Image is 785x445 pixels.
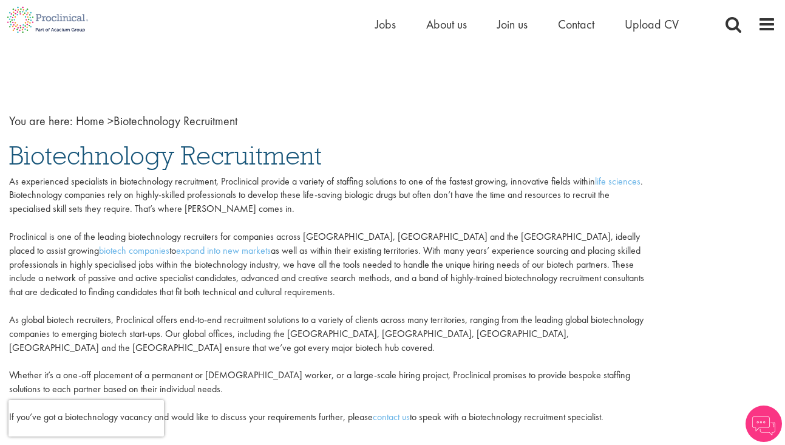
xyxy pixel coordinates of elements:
a: expand into new markets [176,244,271,257]
img: Chatbot [746,406,782,442]
span: Biotechnology Recruitment [9,139,322,172]
p: As experienced specialists in biotechnology recruitment, Proclinical provide a variety of staffin... [9,175,645,424]
a: Contact [558,16,594,32]
a: About us [426,16,467,32]
a: Join us [497,16,528,32]
span: Biotechnology Recruitment [76,113,237,129]
span: You are here: [9,113,73,129]
a: life sciences [595,175,641,188]
a: biotech companies [99,244,169,257]
iframe: reCAPTCHA [8,400,164,437]
a: breadcrumb link to Home [76,113,104,129]
a: Jobs [375,16,396,32]
a: Upload CV [625,16,679,32]
span: > [107,113,114,129]
a: contact us [373,410,410,423]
